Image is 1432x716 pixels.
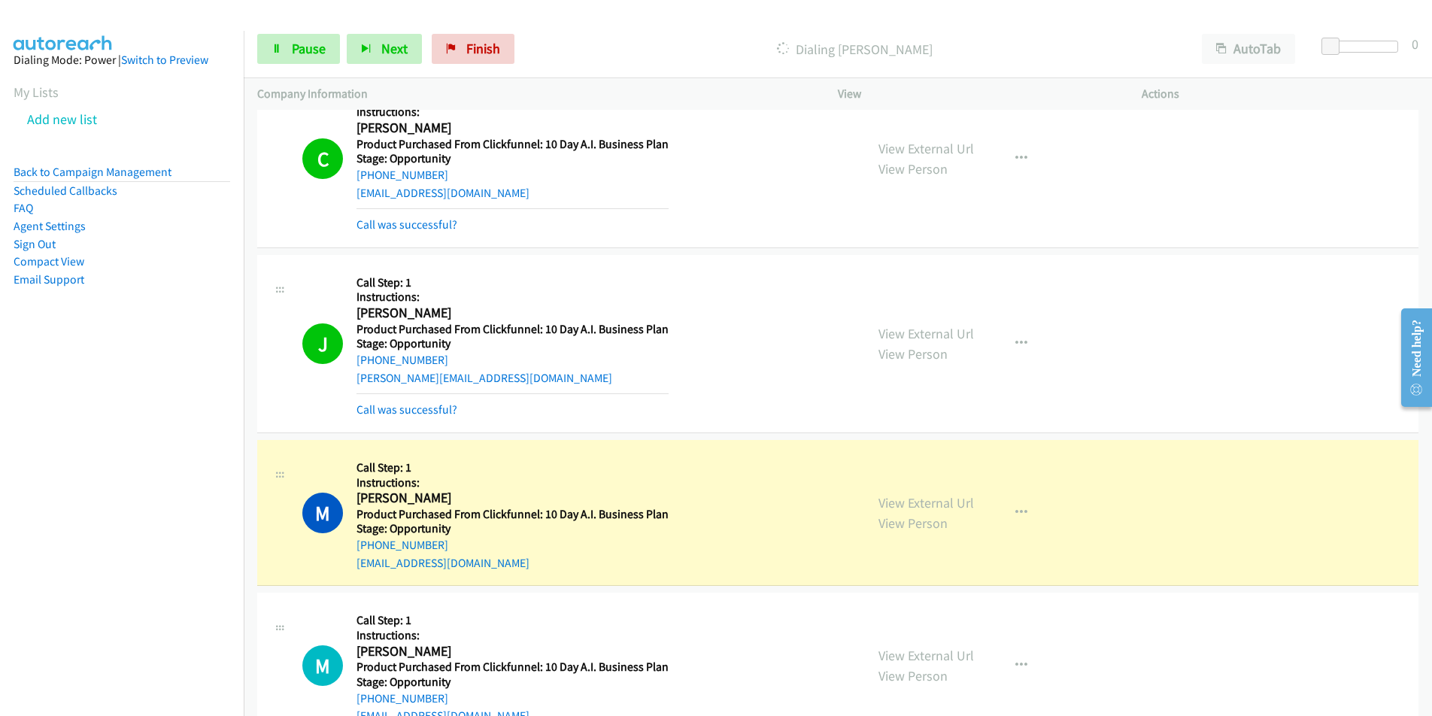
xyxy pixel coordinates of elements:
a: Call was successful? [356,402,457,417]
button: Next [347,34,422,64]
span: Next [381,40,408,57]
a: Switch to Preview [121,53,208,67]
a: View Person [878,160,948,177]
h5: Product Purchased From Clickfunnel: 10 Day A.I. Business Plan [356,322,669,337]
h5: Stage: Opportunity [356,336,669,351]
h2: [PERSON_NAME] [356,643,663,660]
a: View External Url [878,494,974,511]
h5: Call Step: 1 [356,460,669,475]
a: View External Url [878,140,974,157]
p: View [838,85,1115,103]
a: [EMAIL_ADDRESS][DOMAIN_NAME] [356,186,529,200]
a: View Person [878,667,948,684]
div: The call is yet to be attempted [302,645,343,686]
h5: Instructions: [356,475,669,490]
p: Company Information [257,85,811,103]
a: Finish [432,34,514,64]
h5: Call Step: 1 [356,275,669,290]
h5: Stage: Opportunity [356,675,669,690]
button: AutoTab [1202,34,1295,64]
a: [PHONE_NUMBER] [356,353,448,367]
p: Actions [1142,85,1418,103]
span: Finish [466,40,500,57]
h1: C [302,138,343,179]
h5: Product Purchased From Clickfunnel: 10 Day A.I. Business Plan [356,660,669,675]
a: Scheduled Callbacks [14,184,117,198]
a: Compact View [14,254,84,268]
h1: M [302,493,343,533]
a: [PERSON_NAME][EMAIL_ADDRESS][DOMAIN_NAME] [356,371,612,385]
a: Agent Settings [14,219,86,233]
a: Pause [257,34,340,64]
a: Add new list [27,111,97,128]
p: Dialing [PERSON_NAME] [535,39,1175,59]
a: View Person [878,514,948,532]
a: Call was successful? [356,217,457,232]
h1: J [302,323,343,364]
h5: Product Purchased From Clickfunnel: 10 Day A.I. Business Plan [356,137,669,152]
div: Delay between calls (in seconds) [1329,41,1398,53]
h5: Call Step: 1 [356,613,669,628]
a: Sign Out [14,237,56,251]
a: [PHONE_NUMBER] [356,538,448,552]
div: 0 [1412,34,1418,54]
h5: Stage: Opportunity [356,151,669,166]
a: [PHONE_NUMBER] [356,168,448,182]
h2: [PERSON_NAME] [356,305,663,322]
h5: Instructions: [356,290,669,305]
a: Back to Campaign Management [14,165,171,179]
h2: [PERSON_NAME] [356,490,663,507]
a: FAQ [14,201,33,215]
h1: M [302,645,343,686]
a: Email Support [14,272,84,287]
a: View External Url [878,325,974,342]
div: Dialing Mode: Power | [14,51,230,69]
span: Pause [292,40,326,57]
a: [PHONE_NUMBER] [356,691,448,705]
a: [EMAIL_ADDRESS][DOMAIN_NAME] [356,556,529,570]
a: View Person [878,345,948,363]
h2: [PERSON_NAME] [356,120,663,137]
h5: Product Purchased From Clickfunnel: 10 Day A.I. Business Plan [356,507,669,522]
h5: Stage: Opportunity [356,521,669,536]
h5: Instructions: [356,628,669,643]
a: View External Url [878,647,974,664]
h5: Instructions: [356,105,669,120]
a: My Lists [14,83,59,101]
iframe: Resource Center [1388,298,1432,417]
